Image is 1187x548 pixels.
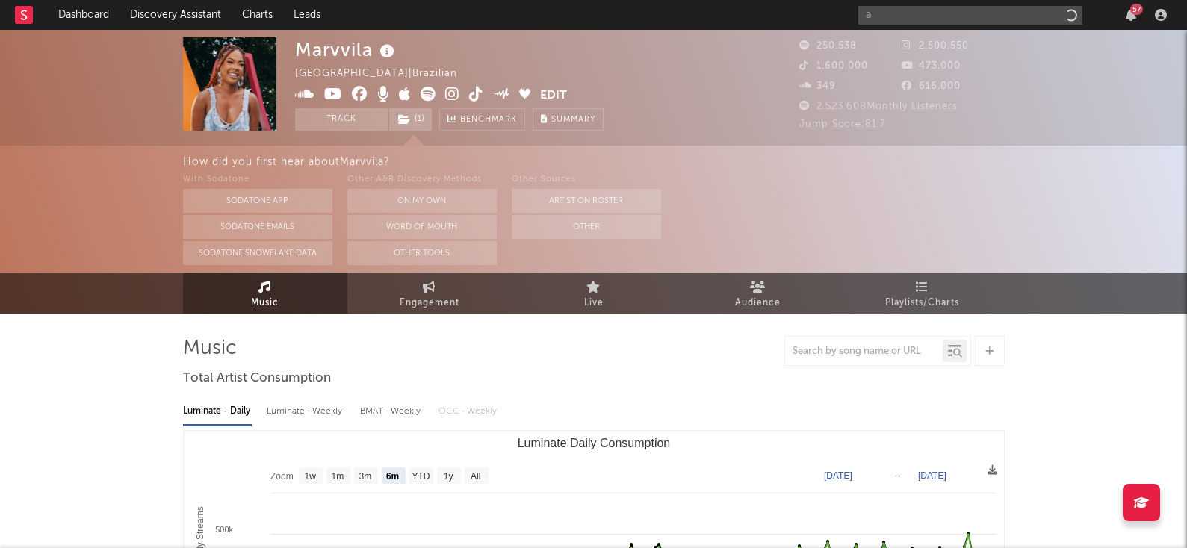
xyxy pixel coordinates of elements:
button: Track [295,108,388,131]
span: Playlists/Charts [885,294,959,312]
span: Engagement [400,294,459,312]
div: Luminate - Daily [183,399,252,424]
span: 473.000 [902,61,961,71]
text: 3m [359,471,371,482]
button: (1) [389,108,432,131]
span: 2.500.550 [902,41,969,51]
div: Other Sources [512,171,661,189]
a: Playlists/Charts [840,273,1005,314]
text: 1m [331,471,344,482]
text: 500k [215,525,233,534]
div: Marvvila [295,37,398,62]
span: 250.538 [799,41,857,51]
text: YTD [412,471,430,482]
div: 57 [1130,4,1143,15]
span: 1.600.000 [799,61,868,71]
text: [DATE] [918,470,946,481]
span: ( 1 ) [388,108,433,131]
button: Other [512,215,661,239]
span: Summary [551,116,595,124]
span: 2.523.608 Monthly Listeners [799,102,958,111]
div: Other A&R Discovery Methods [347,171,497,189]
text: 6m [385,471,398,482]
span: Jump Score: 81.7 [799,119,886,129]
input: Search by song name or URL [785,346,943,358]
span: Audience [735,294,781,312]
button: 57 [1126,9,1136,21]
button: Sodatone Emails [183,215,332,239]
button: Sodatone App [183,189,332,213]
text: All [470,471,480,482]
a: Benchmark [439,108,525,131]
span: 349 [799,81,836,91]
div: [GEOGRAPHIC_DATA] | Brazilian [295,65,474,83]
text: → [893,470,902,481]
div: Luminate - Weekly [267,399,345,424]
a: Music [183,273,347,314]
button: Sodatone Snowflake Data [183,241,332,265]
div: BMAT - Weekly [360,399,424,424]
button: Edit [540,87,567,105]
text: Luminate Daily Consumption [517,437,670,449]
input: Search for artists [858,6,1082,25]
span: Live [584,294,604,312]
button: On My Own [347,189,497,213]
span: Benchmark [460,111,517,129]
text: 1w [304,471,316,482]
text: [DATE] [824,470,852,481]
button: Artist on Roster [512,189,661,213]
span: Total Artist Consumption [183,370,331,387]
a: Engagement [347,273,512,314]
text: 1y [443,471,453,482]
a: Live [512,273,676,314]
span: Music [251,294,279,312]
span: 616.000 [902,81,961,91]
button: Summary [533,108,604,131]
div: With Sodatone [183,171,332,189]
button: Word Of Mouth [347,215,497,239]
a: Audience [676,273,840,314]
button: Other Tools [347,241,497,265]
text: Zoom [270,471,294,482]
